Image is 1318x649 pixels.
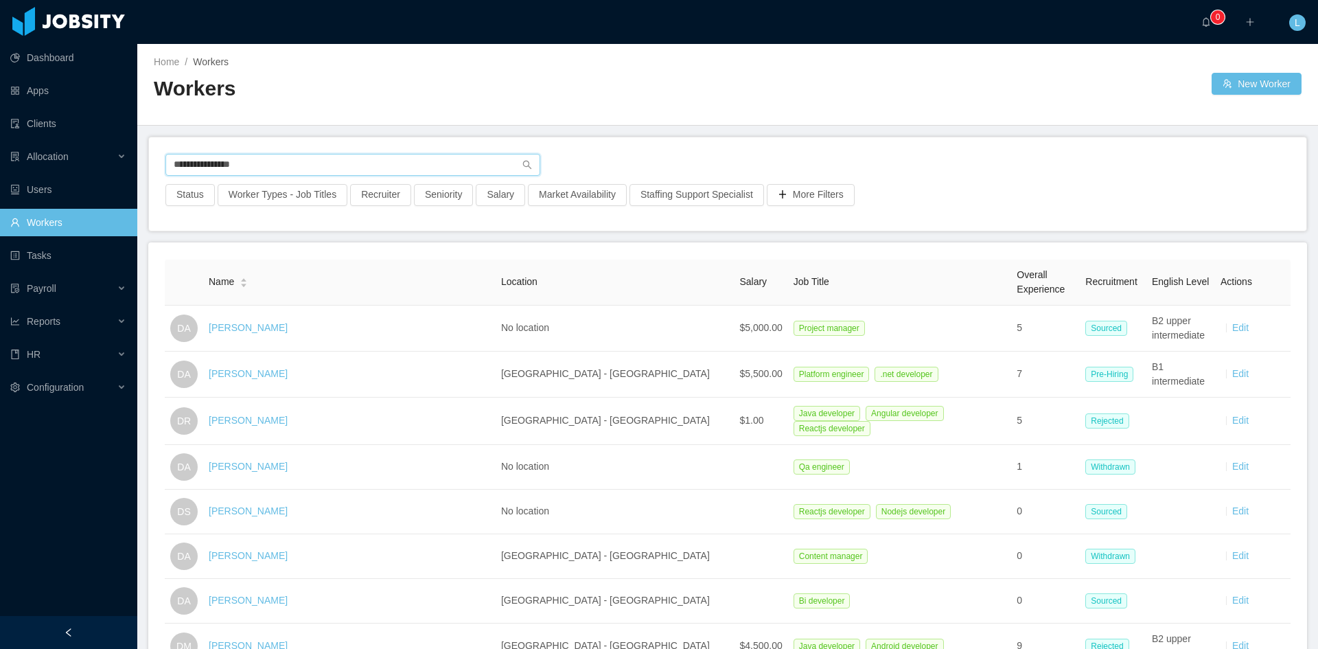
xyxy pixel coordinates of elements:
[154,56,179,67] a: Home
[10,77,126,104] a: icon: appstoreApps
[875,367,938,382] span: .net developer
[177,587,190,615] span: DA
[794,459,850,475] span: Qa engineer
[1011,306,1080,352] td: 5
[209,595,288,606] a: [PERSON_NAME]
[209,461,288,472] a: [PERSON_NAME]
[1085,368,1139,379] a: Pre-Hiring
[1085,593,1127,608] span: Sourced
[1152,276,1209,287] span: English Level
[794,367,870,382] span: Platform engineer
[794,593,851,608] span: Bi developer
[1085,549,1135,564] span: Withdrawn
[1011,445,1080,490] td: 1
[496,306,735,352] td: No location
[177,543,190,570] span: DA
[177,407,191,435] span: DR
[1011,490,1080,534] td: 0
[522,160,532,170] i: icon: search
[501,276,537,287] span: Location
[1212,73,1302,95] button: icon: usergroup-addNew Worker
[177,453,190,481] span: DA
[240,276,248,286] div: Sort
[10,383,20,392] i: icon: setting
[350,184,411,206] button: Recruiter
[496,445,735,490] td: No location
[1085,321,1127,336] span: Sourced
[177,315,190,342] span: DA
[1085,367,1133,382] span: Pre-Hiring
[866,406,943,421] span: Angular developer
[27,349,41,360] span: HR
[209,505,288,516] a: [PERSON_NAME]
[165,184,215,206] button: Status
[1085,459,1135,475] span: Withdrawn
[10,209,126,236] a: icon: userWorkers
[414,184,473,206] button: Seniority
[177,498,190,525] span: DS
[10,152,20,161] i: icon: solution
[240,277,248,281] i: icon: caret-up
[10,242,126,269] a: icon: profileTasks
[476,184,525,206] button: Salary
[1232,415,1249,426] a: Edit
[496,398,735,445] td: [GEOGRAPHIC_DATA] - [GEOGRAPHIC_DATA]
[1232,461,1249,472] a: Edit
[496,490,735,534] td: No location
[209,550,288,561] a: [PERSON_NAME]
[1232,595,1249,606] a: Edit
[794,321,865,336] span: Project manager
[1232,550,1249,561] a: Edit
[10,176,126,203] a: icon: robotUsers
[1011,579,1080,624] td: 0
[209,368,288,379] a: [PERSON_NAME]
[27,316,60,327] span: Reports
[1085,415,1134,426] a: Rejected
[794,549,868,564] span: Content manager
[794,406,860,421] span: Java developer
[1232,505,1249,516] a: Edit
[209,275,234,289] span: Name
[767,184,855,206] button: icon: plusMore Filters
[193,56,229,67] span: Workers
[629,184,764,206] button: Staffing Support Specialist
[27,151,69,162] span: Allocation
[1232,368,1249,379] a: Edit
[1085,322,1133,333] a: Sourced
[739,368,782,379] span: $5,500.00
[739,415,763,426] span: $1.00
[1085,461,1141,472] a: Withdrawn
[10,284,20,293] i: icon: file-protect
[1085,504,1127,519] span: Sourced
[1085,413,1129,429] span: Rejected
[876,504,951,519] span: Nodejs developer
[1085,276,1137,287] span: Recruitment
[209,322,288,333] a: [PERSON_NAME]
[154,75,728,103] h2: Workers
[1017,269,1065,295] span: Overall Experience
[185,56,187,67] span: /
[218,184,347,206] button: Worker Types - Job Titles
[1146,352,1215,398] td: B1 intermediate
[10,110,126,137] a: icon: auditClients
[794,276,829,287] span: Job Title
[496,534,735,579] td: [GEOGRAPHIC_DATA] - [GEOGRAPHIC_DATA]
[27,382,84,393] span: Configuration
[27,283,56,294] span: Payroll
[1146,306,1215,352] td: B2 upper intermediate
[209,415,288,426] a: [PERSON_NAME]
[739,276,767,287] span: Salary
[1011,534,1080,579] td: 0
[739,322,782,333] span: $5,000.00
[10,350,20,359] i: icon: book
[1201,17,1211,27] i: icon: bell
[240,282,248,286] i: icon: caret-down
[1085,505,1133,516] a: Sourced
[1011,398,1080,445] td: 5
[1085,550,1141,561] a: Withdrawn
[528,184,627,206] button: Market Availability
[10,317,20,326] i: icon: line-chart
[1085,595,1133,606] a: Sourced
[496,352,735,398] td: [GEOGRAPHIC_DATA] - [GEOGRAPHIC_DATA]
